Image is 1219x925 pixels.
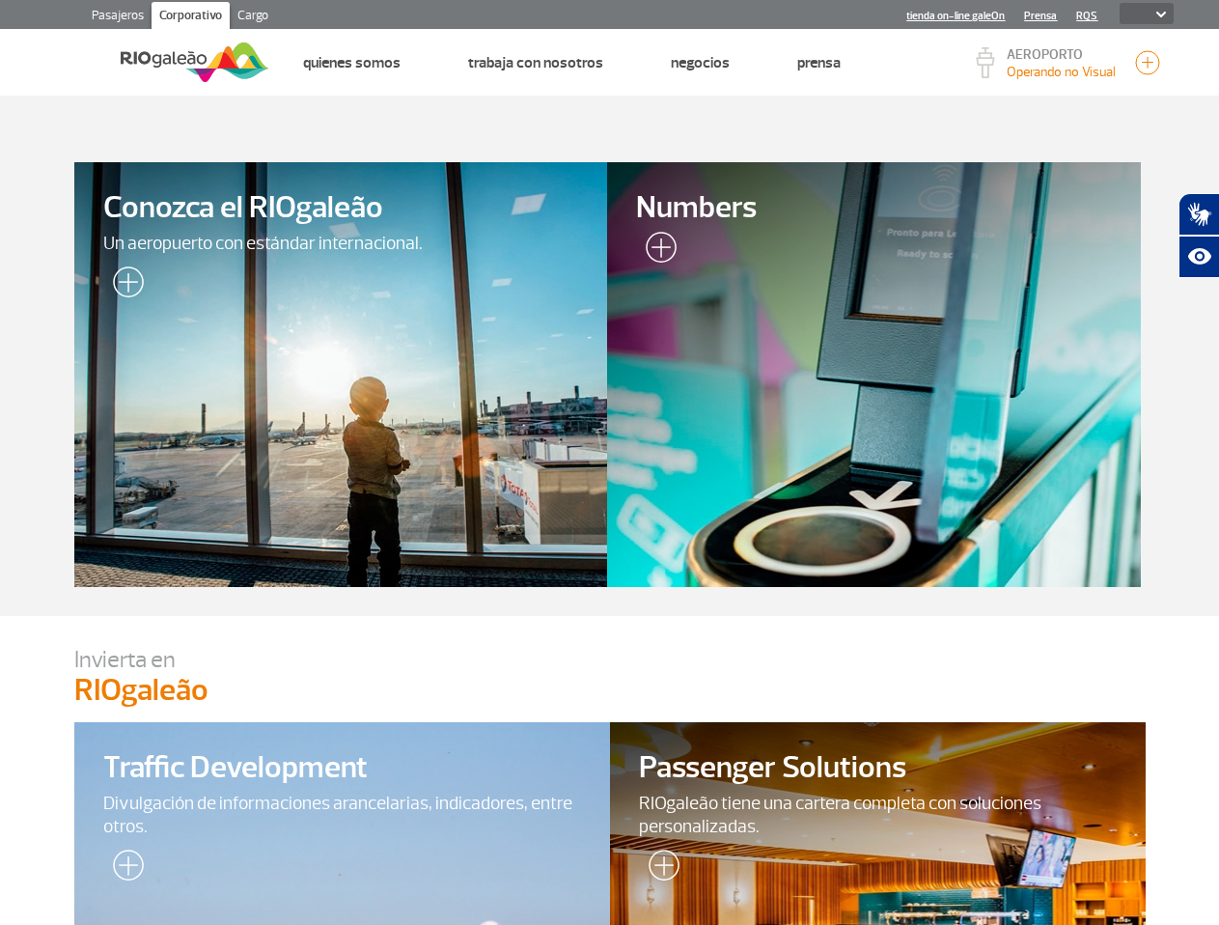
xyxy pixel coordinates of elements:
span: Un aeropuerto con estándar internacional. [103,232,579,255]
button: Abrir tradutor de língua de sinais. [1178,193,1219,236]
img: leia-mais [639,850,679,888]
a: tienda on-line galeOn [906,10,1005,22]
a: Numbers [607,162,1141,587]
a: Quienes somos [303,53,401,72]
a: Trabaja con nosotros [468,53,603,72]
a: Conozca el RIOgaleãoUn aeropuerto con estándar internacional. [74,162,608,587]
a: Corporativo [152,2,230,33]
a: RQS [1076,10,1097,22]
img: leia-mais [636,232,677,270]
img: leia-mais [103,266,144,305]
p: AEROPORTO [1007,48,1116,62]
a: Prensa [797,53,841,72]
span: Passenger Solutions [639,751,1117,785]
a: Negocios [671,53,730,72]
a: Pasajeros [84,2,152,33]
a: Cargo [230,2,276,33]
p: RIOgaleão [74,674,1146,707]
span: Numbers [636,191,1112,225]
div: Plugin de acessibilidade da Hand Talk. [1178,193,1219,278]
img: leia-mais [103,850,144,888]
p: Invierta en [74,645,1146,674]
span: Traffic Development [103,751,581,785]
span: Divulgación de informaciones arancelarias, indicadores, entre otros. [103,792,581,838]
span: Conozca el RIOgaleão [103,191,579,225]
span: RIOgaleão tiene una cartera completa con soluciones personalizadas. [639,792,1117,838]
button: Abrir recursos assistivos. [1178,236,1219,278]
a: Prensa [1024,10,1057,22]
p: Visibilidade de 9000m [1007,62,1116,82]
